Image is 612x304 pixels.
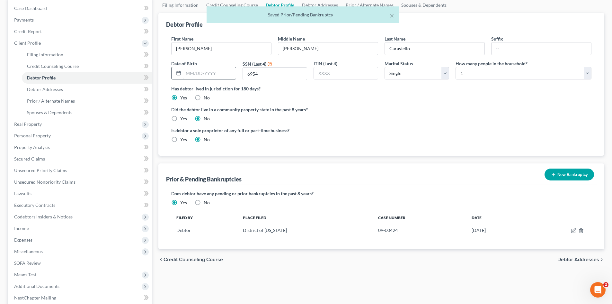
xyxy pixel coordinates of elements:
[14,144,50,150] span: Property Analysis
[385,60,413,67] label: Marital Status
[456,60,528,67] label: How many people in the household?
[14,5,47,11] span: Case Dashboard
[171,211,238,224] th: Filed By
[557,257,604,262] button: Debtor Addresses chevron_right
[22,49,152,60] a: Filing Information
[204,199,210,206] label: No
[166,175,242,183] div: Prior & Pending Bankruptcies
[373,224,466,236] td: 09-00424
[171,35,193,42] label: First Name
[171,106,591,113] label: Did the debtor live in a community property state in the past 8 years?
[491,35,503,42] label: Suffix
[14,156,45,161] span: Secured Claims
[238,224,373,236] td: District of [US_STATE]
[466,224,527,236] td: [DATE]
[183,67,235,79] input: MM/DD/YYYY
[385,42,484,55] input: --
[14,260,41,266] span: SOFA Review
[171,85,591,92] label: Has debtor lived in jurisdiction for 180 days?
[180,95,187,101] label: Yes
[27,63,79,69] span: Credit Counseling Course
[14,226,29,231] span: Income
[27,110,72,115] span: Spouses & Dependents
[171,60,197,67] label: Date of Birth
[385,35,405,42] label: Last Name
[27,87,63,92] span: Debtor Addresses
[22,84,152,95] a: Debtor Addresses
[243,68,307,80] input: XXXX
[27,98,75,104] span: Prior / Alternate Names
[212,12,394,18] div: Saved Prior/Pending Bankruptcy
[171,190,591,197] label: Does debtor have any pending or prior bankruptcies in the past 8 years?
[27,75,56,80] span: Debtor Profile
[172,42,271,55] input: --
[373,211,466,224] th: Case Number
[180,136,187,143] label: Yes
[314,60,337,67] label: ITIN (Last 4)
[557,257,599,262] span: Debtor Addresses
[14,283,59,289] span: Additional Documents
[14,29,42,34] span: Credit Report
[466,211,527,224] th: Date
[14,191,31,196] span: Lawsuits
[603,282,608,287] span: 2
[9,292,152,304] a: NextChapter Mailing
[9,153,152,165] a: Secured Claims
[164,257,223,262] span: Credit Counseling Course
[14,237,32,243] span: Expenses
[14,249,43,254] span: Miscellaneous
[9,26,152,37] a: Credit Report
[238,211,373,224] th: Place Filed
[599,257,604,262] i: chevron_right
[14,121,42,127] span: Real Property
[9,176,152,188] a: Unsecured Nonpriority Claims
[590,282,606,298] iframe: Intercom live chat
[27,52,63,57] span: Filing Information
[14,179,75,185] span: Unsecured Nonpriority Claims
[158,257,223,262] button: chevron_left Credit Counseling Course
[22,60,152,72] a: Credit Counseling Course
[314,67,378,79] input: XXXX
[204,95,210,101] label: No
[278,42,378,55] input: M.I
[14,168,67,173] span: Unsecured Priority Claims
[171,224,238,236] td: Debtor
[171,127,378,134] label: Is debtor a sole proprietor of any full or part-time business?
[14,272,36,277] span: Means Test
[9,188,152,199] a: Lawsuits
[204,115,210,122] label: No
[180,199,187,206] label: Yes
[243,60,266,67] label: SSN (Last 4)
[14,40,41,46] span: Client Profile
[492,42,591,55] input: --
[22,95,152,107] a: Prior / Alternate Names
[204,136,210,143] label: No
[14,214,73,219] span: Codebtors Insiders & Notices
[390,12,394,19] button: ×
[22,107,152,118] a: Spouses & Dependents
[545,169,594,180] button: New Bankruptcy
[278,35,305,42] label: Middle Name
[9,199,152,211] a: Executory Contracts
[9,142,152,153] a: Property Analysis
[9,3,152,14] a: Case Dashboard
[14,133,51,138] span: Personal Property
[14,295,56,300] span: NextChapter Mailing
[14,202,55,208] span: Executory Contracts
[180,115,187,122] label: Yes
[9,165,152,176] a: Unsecured Priority Claims
[158,257,164,262] i: chevron_left
[9,257,152,269] a: SOFA Review
[22,72,152,84] a: Debtor Profile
